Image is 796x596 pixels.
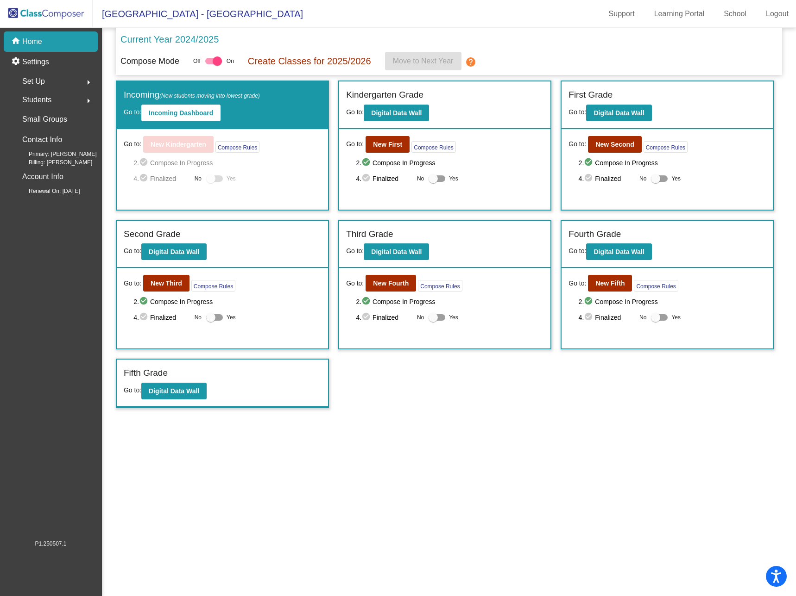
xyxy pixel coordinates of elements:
mat-icon: check_circle [584,296,595,307]
span: 4. Finalized [579,173,635,184]
span: 4. Finalized [356,173,412,184]
mat-icon: check_circle [584,312,595,323]
a: Learning Portal [647,6,712,21]
span: 2. Compose In Progress [579,157,766,168]
label: Kindergarten Grade [346,88,423,102]
p: Contact Info [22,133,62,146]
mat-icon: help [465,56,476,68]
span: Yes [227,312,236,323]
b: New Fifth [595,279,625,287]
button: Move to Next Year [385,52,461,70]
mat-icon: check_circle [139,312,150,323]
span: Go to: [124,279,141,288]
span: Yes [671,173,681,184]
b: Digital Data Wall [594,248,644,255]
span: Go to: [124,247,141,255]
button: New First [366,136,410,153]
mat-icon: check_circle [139,296,150,307]
b: New Kindergarten [151,141,206,148]
span: Yes [449,312,458,323]
button: Digital Data Wall [586,243,651,260]
button: New Fourth [366,275,416,292]
span: Renewal On: [DATE] [14,187,80,195]
b: New Second [595,141,634,148]
button: Incoming Dashboard [141,105,221,121]
button: New Second [588,136,641,153]
span: Yes [227,173,236,184]
span: Go to: [124,386,141,394]
mat-icon: settings [11,56,22,68]
span: Go to: [346,139,364,149]
span: Yes [671,312,681,323]
span: Off [193,57,201,65]
button: Compose Rules [644,141,688,153]
span: Set Up [22,75,45,88]
b: New First [373,141,402,148]
span: 4. Finalized [133,173,190,184]
span: No [417,174,424,183]
span: Go to: [346,247,364,255]
p: Current Year 2024/2025 [120,32,219,46]
button: Compose Rules [634,280,678,292]
span: Yes [449,173,458,184]
button: Compose Rules [411,141,455,153]
span: Primary: [PERSON_NAME] [14,150,97,158]
span: 2. Compose In Progress [133,296,321,307]
mat-icon: check_circle [139,157,150,168]
mat-icon: check_circle [361,312,373,323]
label: Fourth Grade [569,228,621,241]
mat-icon: check_circle [584,173,595,184]
span: 4. Finalized [579,312,635,323]
b: Incoming Dashboard [149,109,213,117]
span: Go to: [569,139,586,149]
span: Go to: [569,279,586,288]
button: New Fifth [588,275,632,292]
span: No [639,313,646,322]
span: Go to: [346,108,364,116]
button: Compose Rules [215,141,259,153]
p: Settings [22,56,49,68]
span: [GEOGRAPHIC_DATA] - [GEOGRAPHIC_DATA] [93,6,303,21]
button: Digital Data Wall [364,105,429,121]
span: Go to: [346,279,364,288]
mat-icon: check_circle [361,173,373,184]
span: 2. Compose In Progress [356,296,543,307]
b: Digital Data Wall [594,109,644,117]
p: Create Classes for 2025/2026 [248,54,371,68]
span: 4. Finalized [133,312,190,323]
p: Home [22,36,42,47]
b: Digital Data Wall [371,248,422,255]
mat-icon: arrow_right [83,77,94,88]
a: School [716,6,754,21]
mat-icon: arrow_right [83,95,94,106]
button: Digital Data Wall [364,243,429,260]
span: On [227,57,234,65]
mat-icon: check_circle [361,296,373,307]
span: 4. Finalized [356,312,412,323]
mat-icon: check_circle [584,157,595,168]
a: Support [601,6,642,21]
button: Compose Rules [418,280,462,292]
b: New Third [151,279,182,287]
label: Third Grade [346,228,393,241]
p: Account Info [22,170,63,183]
mat-icon: home [11,36,22,47]
span: Move to Next Year [393,57,454,65]
mat-icon: check_circle [361,157,373,168]
b: Digital Data Wall [149,387,199,395]
span: 2. Compose In Progress [133,157,321,168]
span: Students [22,93,51,106]
button: Digital Data Wall [586,105,651,121]
button: Digital Data Wall [141,243,207,260]
label: Fifth Grade [124,366,168,380]
button: Digital Data Wall [141,383,207,399]
span: 2. Compose In Progress [356,157,543,168]
span: Go to: [124,139,141,149]
span: No [639,174,646,183]
button: Compose Rules [191,280,235,292]
p: Small Groups [22,113,67,126]
b: New Fourth [373,279,409,287]
button: New Kindergarten [143,136,214,153]
p: Compose Mode [120,55,179,68]
span: No [417,313,424,322]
